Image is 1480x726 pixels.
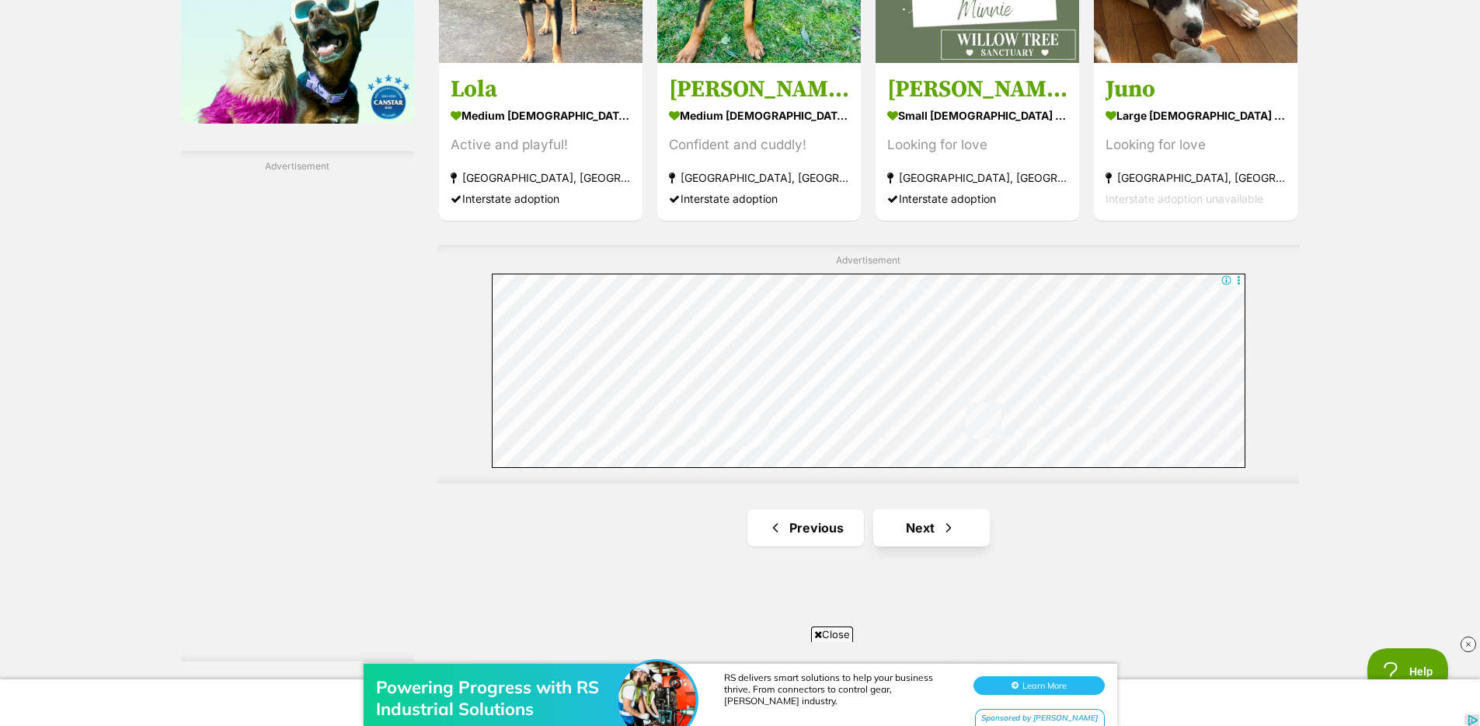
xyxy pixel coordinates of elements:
div: Active and playful! [451,134,631,155]
strong: [GEOGRAPHIC_DATA], [GEOGRAPHIC_DATA] [887,166,1067,187]
strong: [GEOGRAPHIC_DATA], [GEOGRAPHIC_DATA] [669,166,849,187]
h3: Lola [451,74,631,103]
strong: medium [DEMOGRAPHIC_DATA] Dog [669,103,849,126]
img: close_rtb.svg [1461,637,1476,652]
div: Advertisement [181,151,414,661]
strong: small [DEMOGRAPHIC_DATA] Dog [887,103,1067,126]
strong: [GEOGRAPHIC_DATA], [GEOGRAPHIC_DATA] [451,166,631,187]
div: Interstate adoption [669,187,849,208]
h3: [PERSON_NAME] [887,74,1067,103]
a: [PERSON_NAME] medium [DEMOGRAPHIC_DATA] Dog Confident and cuddly! [GEOGRAPHIC_DATA], [GEOGRAPHIC_... [657,62,861,220]
button: Learn More [973,44,1105,62]
div: Looking for love [1106,134,1286,155]
div: Sponsored by [PERSON_NAME] [975,76,1105,96]
strong: [GEOGRAPHIC_DATA], [GEOGRAPHIC_DATA] [1106,166,1286,187]
div: Advertisement [437,245,1300,483]
a: Previous page [747,509,864,546]
div: Interstate adoption [451,187,631,208]
span: Close [811,627,853,642]
img: Powering Progress with RS Industrial Solutions [618,29,696,106]
div: Looking for love [887,134,1067,155]
h3: Juno [1106,74,1286,103]
div: Confident and cuddly! [669,134,849,155]
h3: [PERSON_NAME] [669,74,849,103]
div: Interstate adoption [887,187,1067,208]
nav: Pagination [437,509,1300,546]
strong: medium [DEMOGRAPHIC_DATA] Dog [451,103,631,126]
iframe: Advertisement [181,180,414,646]
a: [PERSON_NAME] small [DEMOGRAPHIC_DATA] Dog Looking for love [GEOGRAPHIC_DATA], [GEOGRAPHIC_DATA] ... [876,62,1079,220]
div: Powering Progress with RS Industrial Solutions [376,44,625,87]
strong: large [DEMOGRAPHIC_DATA] Dog [1106,103,1286,126]
span: Interstate adoption unavailable [1106,191,1263,204]
a: Next page [873,509,990,546]
iframe: Advertisement [492,274,1245,468]
a: Lola medium [DEMOGRAPHIC_DATA] Dog Active and playful! [GEOGRAPHIC_DATA], [GEOGRAPHIC_DATA] Inter... [439,62,642,220]
a: Juno large [DEMOGRAPHIC_DATA] Dog Looking for love [GEOGRAPHIC_DATA], [GEOGRAPHIC_DATA] Interstat... [1094,62,1297,220]
div: RS delivers smart solutions to help your business thrive. From connectors to control gear, [PERSO... [724,39,957,74]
